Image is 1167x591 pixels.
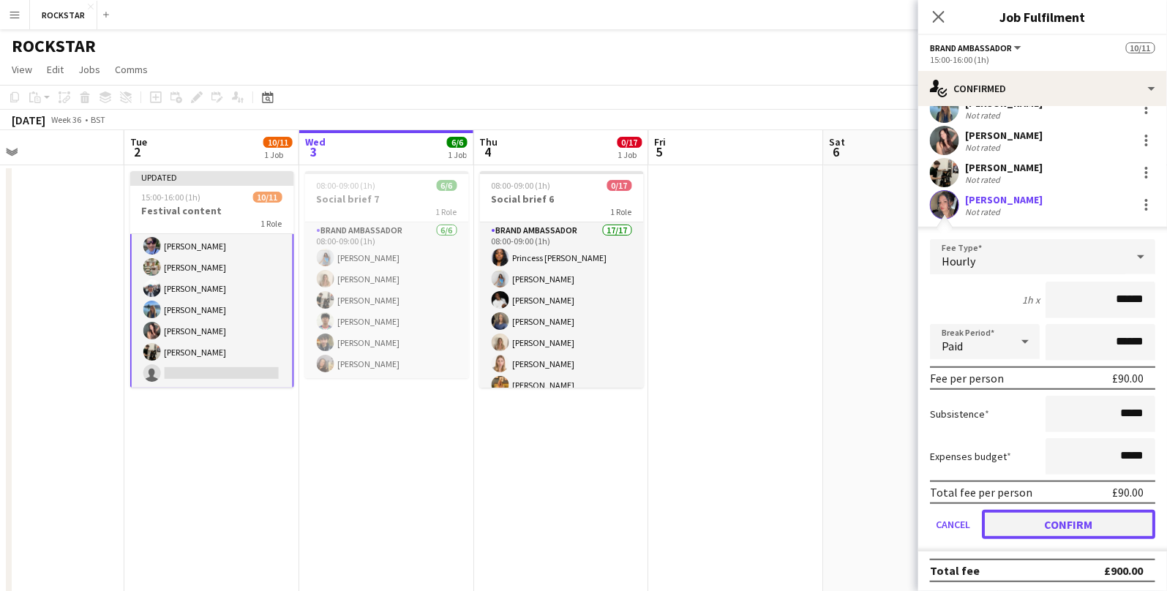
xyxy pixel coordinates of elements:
span: 0/17 [607,180,632,191]
h3: Festival content [130,204,294,217]
div: £900.00 [1105,563,1144,578]
h3: Social brief 6 [480,192,644,206]
div: [PERSON_NAME] [965,129,1043,142]
div: 1h x [1022,293,1040,306]
div: Not rated [965,110,1003,121]
div: 1 Job [264,149,292,160]
h3: Social brief 7 [305,192,469,206]
span: 0/17 [618,137,642,148]
div: Updated [130,171,294,183]
app-job-card: 08:00-09:00 (1h)6/6Social brief 71 RoleBrand Ambassador6/608:00-09:00 (1h)[PERSON_NAME][PERSON_NA... [305,171,469,378]
span: View [12,63,32,76]
div: [PERSON_NAME] [965,161,1043,174]
span: 10/11 [253,192,282,203]
div: BST [91,114,105,125]
div: £90.00 [1112,371,1144,385]
span: Comms [115,63,148,76]
div: Total fee per person [930,485,1032,500]
div: Confirmed [918,71,1167,106]
span: Sat [830,135,846,148]
span: 1 Role [261,218,282,229]
h1: ROCKSTAR [12,35,96,57]
a: Jobs [72,60,106,79]
a: Comms [109,60,154,79]
span: 1 Role [436,206,457,217]
span: 15:00-16:00 (1h) [142,192,201,203]
span: Wed [305,135,326,148]
div: Fee per person [930,371,1004,385]
div: 1 Job [618,149,642,160]
h3: Job Fulfilment [918,7,1167,26]
div: Total fee [930,563,980,578]
span: 5 [653,143,667,160]
span: Brand Ambassador [930,42,1012,53]
span: 3 [303,143,326,160]
a: Edit [41,60,70,79]
button: Brand Ambassador [930,42,1024,53]
label: Expenses budget [930,450,1011,463]
span: 08:00-09:00 (1h) [492,180,551,191]
span: Hourly [942,254,975,268]
app-card-role: [PERSON_NAME][PERSON_NAME][PERSON_NAME][PERSON_NAME][PERSON_NAME][PERSON_NAME][PERSON_NAME][PERSO... [130,124,294,389]
app-card-role: Brand Ambassador6/608:00-09:00 (1h)[PERSON_NAME][PERSON_NAME][PERSON_NAME][PERSON_NAME][PERSON_NA... [305,222,469,378]
span: 6/6 [447,137,468,148]
a: View [6,60,38,79]
div: Not rated [965,174,1003,185]
app-job-card: Updated15:00-16:00 (1h)10/11Festival content1 Role[PERSON_NAME][PERSON_NAME][PERSON_NAME][PERSON_... [130,171,294,388]
div: [DATE] [12,113,45,127]
span: 10/11 [263,137,293,148]
span: Paid [942,339,963,353]
span: 1 Role [611,206,632,217]
div: £90.00 [1112,485,1144,500]
span: Week 36 [48,114,85,125]
div: 1 Job [448,149,467,160]
span: 6/6 [437,180,457,191]
span: 6 [828,143,846,160]
span: Edit [47,63,64,76]
div: Not rated [965,206,1003,217]
app-job-card: 08:00-09:00 (1h)0/17Social brief 61 RoleBrand Ambassador17/1708:00-09:00 (1h)Princess [PERSON_NAM... [480,171,644,388]
span: Jobs [78,63,100,76]
button: Confirm [982,510,1155,539]
button: Cancel [930,510,976,539]
div: Not rated [965,142,1003,153]
span: 4 [478,143,498,160]
span: Tue [130,135,147,148]
div: [PERSON_NAME] [965,193,1043,206]
span: Fri [655,135,667,148]
button: ROCKSTAR [30,1,97,29]
span: 08:00-09:00 (1h) [317,180,376,191]
div: 15:00-16:00 (1h) [930,54,1155,65]
span: 10/11 [1126,42,1155,53]
label: Subsistence [930,407,989,421]
span: Thu [480,135,498,148]
span: 2 [128,143,147,160]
